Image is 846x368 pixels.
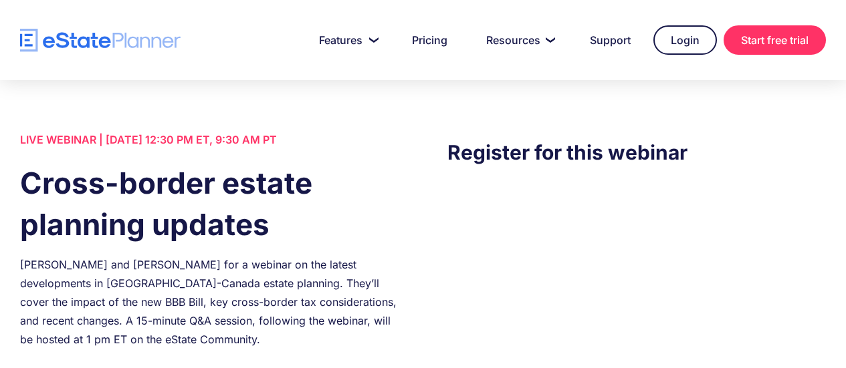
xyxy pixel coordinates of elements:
[574,27,647,53] a: Support
[20,29,181,52] a: home
[20,255,399,349] div: [PERSON_NAME] and [PERSON_NAME] for a webinar on the latest developments in [GEOGRAPHIC_DATA]-Can...
[470,27,567,53] a: Resources
[724,25,826,55] a: Start free trial
[20,162,399,245] h1: Cross-border estate planning updates
[447,137,826,168] h3: Register for this webinar
[396,27,463,53] a: Pricing
[303,27,389,53] a: Features
[20,130,399,149] div: LIVE WEBINAR | [DATE] 12:30 PM ET, 9:30 AM PT
[653,25,717,55] a: Login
